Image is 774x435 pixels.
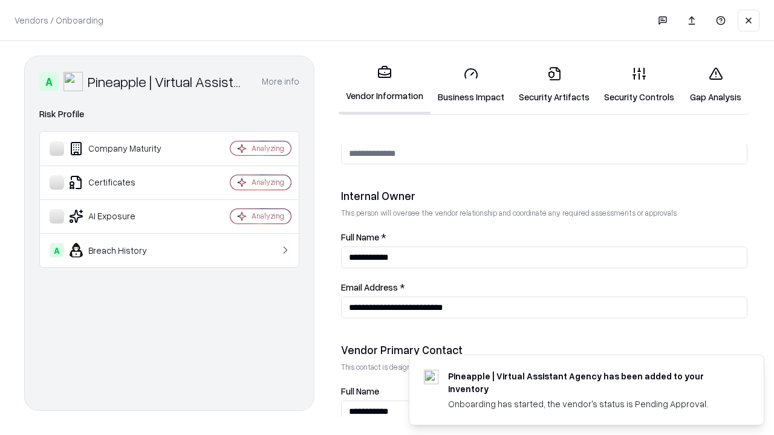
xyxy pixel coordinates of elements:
div: Internal Owner [341,188,747,203]
a: Vendor Information [339,56,431,114]
a: Gap Analysis [681,57,750,113]
div: Onboarding has started, the vendor's status is Pending Approval. [448,398,735,410]
p: This person will oversee the vendor relationship and coordinate any required assessments or appro... [341,208,747,218]
img: Pineapple | Virtual Assistant Agency [63,72,83,91]
label: Full Name [341,387,747,396]
a: Business Impact [431,57,512,113]
div: Risk Profile [39,107,299,121]
label: Full Name * [341,233,747,242]
label: Email Address * [341,283,747,292]
div: Breach History [50,243,194,257]
div: Vendor Primary Contact [341,343,747,357]
div: Pineapple | Virtual Assistant Agency [88,72,247,91]
div: Analyzing [252,143,284,153]
div: AI Exposure [50,209,194,224]
button: More info [262,71,299,92]
a: Security Controls [597,57,681,113]
div: Analyzing [252,177,284,187]
div: Company Maturity [50,141,194,156]
div: Certificates [50,175,194,190]
div: Pineapple | Virtual Assistant Agency has been added to your inventory [448,370,735,395]
a: Security Artifacts [512,57,597,113]
div: A [50,243,64,257]
p: This contact is designated to receive the assessment request from Shift [341,362,747,372]
p: Vendors / Onboarding [15,14,103,27]
div: Analyzing [252,211,284,221]
div: A [39,72,59,91]
img: trypineapple.com [424,370,438,384]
